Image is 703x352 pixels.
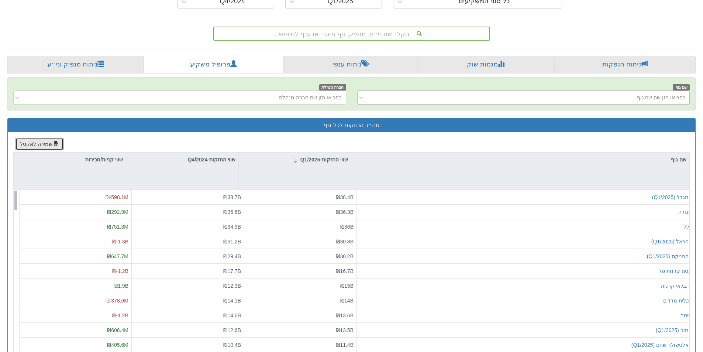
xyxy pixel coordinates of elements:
span: ₪34.9B [223,224,241,230]
span: ₪36B [340,224,354,230]
button: * מגדל (Q1/2025) [652,194,692,201]
button: * מור (Q1/2025) [656,327,692,334]
div: שווי החזקות-Q4/2024 [126,153,238,167]
span: ₪13.5B [336,327,354,333]
div: שווי קניות/מכירות [14,153,126,167]
span: ₪36.3B [336,209,354,215]
span: ₪29.4B [223,253,241,259]
button: * אלטשולר שחם (Q1/2025) [631,341,692,349]
span: ₪30.2B [336,253,354,259]
span: ₪15B [340,283,354,289]
a: ניתוח הנפקות [554,56,696,74]
span: ₪12.3B [223,283,241,289]
span: ₪-598.1M [106,194,128,200]
h3: סה״כ החזקות לכל גוף [13,122,690,129]
span: ₪14.6B [223,312,241,318]
span: חברה מנהלת [319,84,346,90]
span: ₪14.1B [223,298,241,304]
button: אי.בי.אי קרנות [661,282,692,290]
button: * הפניקס (Q1/2025) [647,253,692,260]
span: ₪405.6M [107,342,128,348]
button: * הראל (Q1/2025) [651,238,692,245]
a: פרופיל משקיע [144,56,283,74]
span: ₪606.4M [107,327,128,333]
button: שמירה לאקסל [15,138,64,150]
span: ₪-1.3B [112,239,128,245]
button: מיטב [681,312,692,319]
div: הקלד שם ני״ע, מנפיק, גוף מוסדי או ענף לחיפוש... [214,27,489,40]
div: בחר או הזן שם חברה מנהלת [279,94,342,101]
span: ₪10.4B [223,342,241,348]
button: כלל [683,223,692,230]
span: ₪30.8B [336,239,354,245]
div: בחר או הזן שם שם גוף [637,94,686,101]
span: ₪-1.2B [112,268,128,274]
a: ניתוח מנפיק וני״ע [7,56,144,74]
span: ₪14B [340,298,354,304]
span: ₪13.6B [336,312,354,318]
span: ₪38.7B [223,194,241,200]
div: שם גוף [351,153,689,167]
a: מגמות שוק [417,56,554,74]
span: ₪11.4B [336,342,354,348]
a: ניתוח ענפי [283,56,417,74]
div: שווי החזקות-Q1/2025 [239,153,351,167]
span: ₪35.6B [223,209,241,215]
button: מנורה [678,208,692,216]
span: ₪38.4B [336,194,354,200]
span: ₪751.3M [107,224,128,230]
span: ₪12.6B [223,327,241,333]
span: ₪292.9M [107,209,128,215]
span: ₪-1.2B [112,312,128,318]
span: ₪-378.6M [106,298,128,304]
span: ₪31.2B [223,239,241,245]
span: ₪647.7M [107,253,128,259]
button: קסם קרנות סל [659,267,692,275]
span: ₪17.7B [223,268,241,274]
span: ₪16.7B [336,268,354,274]
span: שם גוף [673,84,690,90]
button: תכלית מדדים [663,297,692,304]
span: ₪1.9B [114,283,128,289]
